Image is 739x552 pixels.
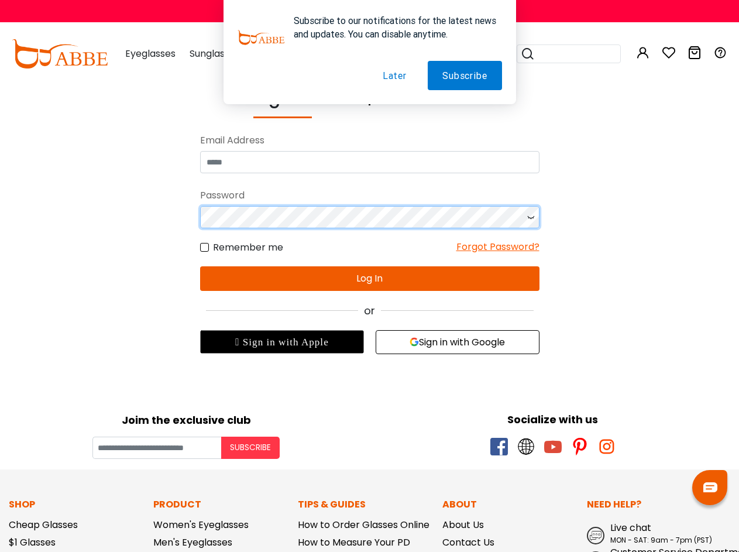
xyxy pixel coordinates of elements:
span: facebook [490,438,508,455]
div: Forgot Password? [456,240,539,255]
a: Cheap Glasses [9,518,78,532]
p: Tips & Guides [298,498,431,512]
span: MON - SAT: 9am - 7pm (PST) [610,535,712,545]
a: $1 Glasses [9,536,56,549]
div: or [200,303,539,318]
span: pinterest [571,438,589,455]
span: youtube [544,438,562,455]
div: Sign in with Apple [200,330,364,354]
a: Men's Eyeglasses [153,536,232,549]
img: chat [703,482,717,492]
button: Subscribe [221,437,280,459]
button: Log In [200,266,539,291]
span: twitter [517,438,535,455]
button: Sign in with Google [376,330,539,354]
div: Subscribe to our notifications for the latest news and updates. You can disable anytime. [284,14,502,41]
a: About Us [442,518,484,532]
a: Live chat MON - SAT: 9am - 7pm (PST) [587,521,730,546]
div: Password [200,185,539,206]
button: Subscribe [428,61,501,90]
a: How to Measure Your PD [298,536,410,549]
a: Contact Us [442,536,494,549]
div: Email Address [200,130,539,151]
p: Product [153,498,286,512]
label: Remember me [200,240,283,255]
a: How to Order Glasses Online [298,518,429,532]
input: Your email [92,437,221,459]
span: instagram [598,438,616,455]
div: Joim the exclusive club [9,410,364,428]
p: Shop [9,498,142,512]
button: Later [368,61,421,90]
span: Live chat [610,521,651,534]
div: Socialize with us [376,412,731,427]
p: About [442,498,575,512]
a: Women's Eyeglasses [153,518,249,532]
img: notification icon [238,14,284,61]
p: Need Help? [587,498,730,512]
